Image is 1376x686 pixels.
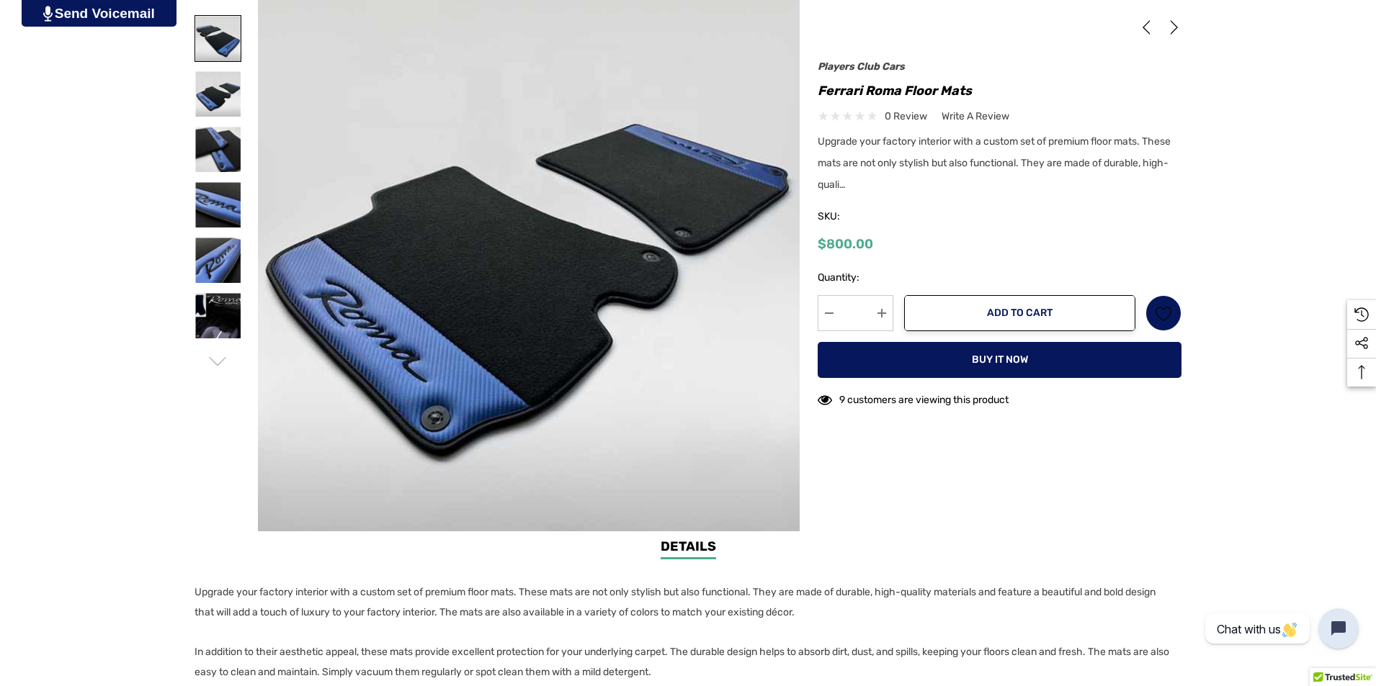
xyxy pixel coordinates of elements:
[1161,20,1181,35] a: Next
[818,135,1171,191] span: Upgrade your factory interior with a custom set of premium floor mats. These mats are not only st...
[818,79,1181,102] h1: Ferrari Roma Floor Mats
[818,207,890,227] span: SKU:
[195,16,241,61] img: Ferrari Roma Floor Mats
[818,60,905,73] a: Players Club Cars
[195,127,241,172] img: Ferrari Roma Floor Mats
[209,353,227,371] svg: Go to slide 2 of 2
[818,269,893,286] label: Quantity:
[43,6,53,22] img: PjwhLS0gR2VuZXJhdG9yOiBHcmF2aXQuaW8gLS0+PHN2ZyB4bWxucz0iaHR0cDovL3d3dy53My5vcmcvMjAwMC9zdmciIHhtb...
[195,293,241,338] img: Ferrari Roma Spider Floor Mats
[195,582,1173,623] p: Upgrade your factory interior with a custom set of premium floor mats. These mats are not only st...
[195,642,1173,682] p: In addition to their aesthetic appeal, these mats provide excellent protection for your underlyin...
[1156,305,1172,322] svg: Wish List
[885,107,927,125] span: 0 review
[1347,365,1376,379] svg: Top
[195,71,241,117] img: Ferrari Roma Floor Mats
[1354,336,1369,351] svg: Social Media
[1145,295,1181,331] a: Wish List
[1139,20,1159,35] a: Previous
[904,295,1135,331] button: Add to Cart
[195,182,241,227] img: Ferrari Roma Floor Mats
[818,387,1009,409] div: 9 customers are viewing this product
[942,107,1009,125] a: Write a Review
[942,110,1009,123] span: Write a Review
[818,236,873,252] span: $800.00
[195,238,241,283] img: Ferrari Roma Floor Mats
[1354,307,1369,322] svg: Recently Viewed
[661,537,716,559] a: Details
[818,342,1181,378] button: Buy it now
